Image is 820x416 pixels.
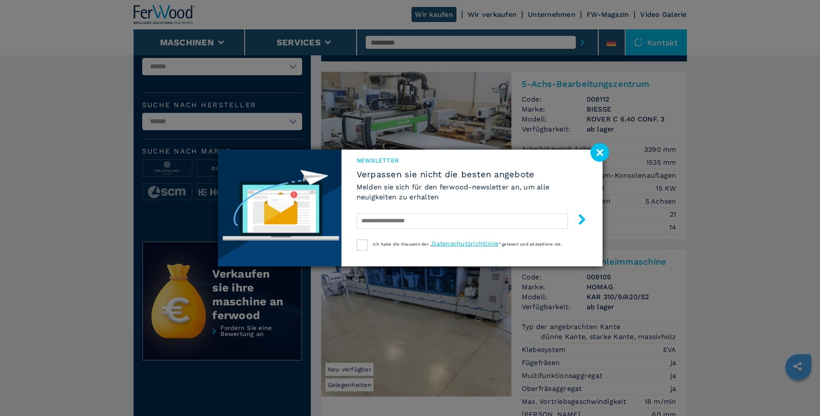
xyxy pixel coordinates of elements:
h6: Melden sie sich für den ferwood-newsletter an, um alle neuigkeiten zu erhalten [357,182,587,202]
span: “ gelesen und akzeptiere sie. [499,242,562,246]
button: submit-button [568,211,587,231]
span: Ich habe die Klauseln der „ [373,242,432,246]
img: Newsletter image [218,150,341,266]
span: Verpassen sie nicht die besten angebote [357,169,587,179]
a: Datenschutzrichtlinie [432,240,498,247]
span: Newsletter [357,156,587,165]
